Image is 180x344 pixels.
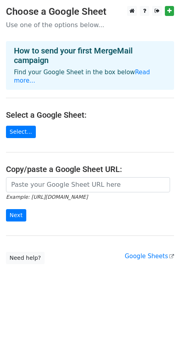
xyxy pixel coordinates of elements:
p: Find your Google Sheet in the box below [14,68,166,85]
p: Use one of the options below... [6,21,174,29]
input: Paste your Google Sheet URL here [6,177,170,192]
a: Select... [6,126,36,138]
a: Google Sheets [125,253,174,260]
h4: Select a Google Sheet: [6,110,174,120]
small: Example: [URL][DOMAIN_NAME] [6,194,88,200]
input: Next [6,209,26,221]
h4: How to send your first MergeMail campaign [14,46,166,65]
h4: Copy/paste a Google Sheet URL: [6,164,174,174]
a: Need help? [6,252,45,264]
h3: Choose a Google Sheet [6,6,174,18]
a: Read more... [14,69,150,84]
